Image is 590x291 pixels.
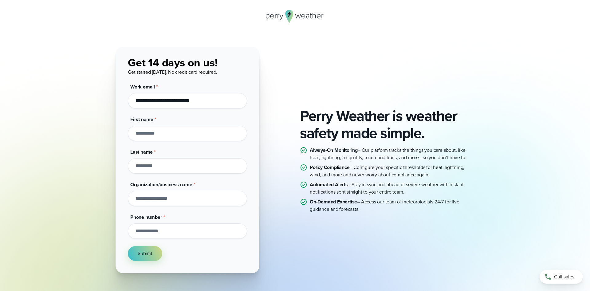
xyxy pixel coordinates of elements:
[130,83,155,90] span: Work email
[310,198,474,213] p: – Access our team of meteorologists 24/7 for live guidance and forecasts.
[310,164,474,179] p: – Configure your specific thresholds for heat, lightning, wind, and more and never worry about co...
[130,148,153,155] span: Last name
[310,164,350,171] strong: Policy Compliance
[138,250,152,257] span: Submit
[130,181,192,188] span: Organization/business name
[554,273,574,281] span: Call sales
[128,246,162,261] button: Submit
[540,270,583,284] a: Call sales
[310,147,358,154] strong: Always-On Monitoring
[128,69,217,76] span: Get started [DATE]. No credit card required.
[310,181,474,196] p: – Stay in sync and ahead of severe weather with instant notifications sent straight to your entir...
[128,54,217,71] span: Get 14 days on us!
[310,198,357,205] strong: On-Demand Expertise
[300,107,474,142] h2: Perry Weather is weather safety made simple.
[310,181,348,188] strong: Automated Alerts
[130,116,153,123] span: First name
[310,147,474,161] p: – Our platform tracks the things you care about, like heat, lightning, air quality, road conditio...
[130,214,162,221] span: Phone number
